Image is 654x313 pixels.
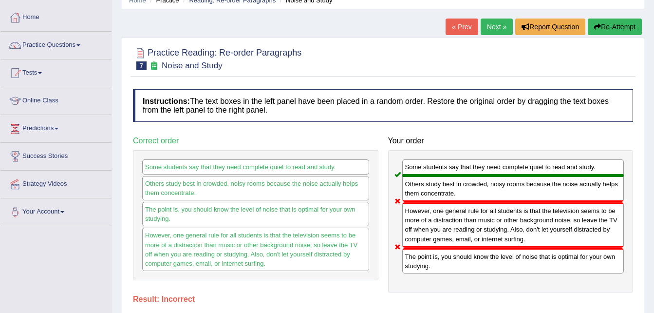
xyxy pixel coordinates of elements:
[0,87,112,112] a: Online Class
[0,171,112,195] a: Strategy Videos
[142,159,369,175] div: Some students say that they need complete quiet to read and study.
[402,248,624,274] div: The point is, you should know the level of noise that is optimal for your own studying.
[402,202,624,247] div: However, one general rule for all students is that the television seems to be more of a distracti...
[515,19,585,35] button: Report Question
[142,228,369,271] div: However, one general rule for all students is that the television seems to be more of a distracti...
[133,137,378,145] h4: Correct order
[142,202,369,226] div: The point is, you should know the level of noise that is optimal for your own studying.
[0,32,112,56] a: Practice Questions
[446,19,478,35] a: « Prev
[143,97,190,105] b: Instructions:
[0,4,112,28] a: Home
[481,19,513,35] a: Next »
[388,137,634,145] h4: Your order
[0,143,112,167] a: Success Stories
[133,89,633,122] h4: The text boxes in the left panel have been placed in a random order. Restore the original order b...
[0,115,112,139] a: Predictions
[402,176,624,202] div: Others study best in crowded, noisy rooms because the noise actually helps them concentrate.
[149,61,159,71] small: Exam occurring question
[588,19,642,35] button: Re-Attempt
[136,61,147,70] span: 7
[0,59,112,84] a: Tests
[133,46,301,70] h2: Practice Reading: Re-order Paragraphs
[402,159,624,176] div: Some students say that they need complete quiet to read and study.
[162,61,223,70] small: Noise and Study
[133,295,633,304] h4: Result:
[142,176,369,200] div: Others study best in crowded, noisy rooms because the noise actually helps them concentrate.
[0,198,112,223] a: Your Account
